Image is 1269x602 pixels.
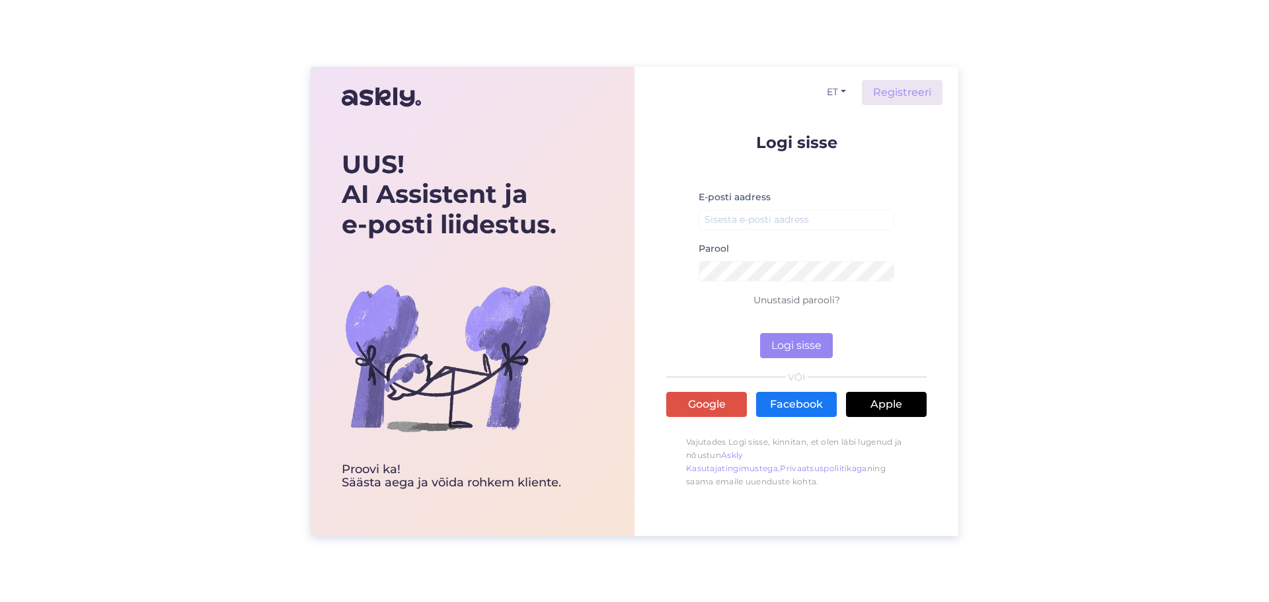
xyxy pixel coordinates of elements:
[666,392,747,417] a: Google
[780,463,866,473] a: Privaatsuspoliitikaga
[846,392,927,417] a: Apple
[699,209,894,230] input: Sisesta e-posti aadress
[699,190,771,204] label: E-posti aadress
[786,373,808,382] span: VÕI
[342,81,421,113] img: Askly
[342,463,561,490] div: Proovi ka! Säästa aega ja võida rohkem kliente.
[862,80,942,105] a: Registreeri
[342,149,561,240] div: UUS! AI Assistent ja e-posti liidestus.
[686,450,778,473] a: Askly Kasutajatingimustega
[753,294,840,306] a: Unustasid parooli?
[699,242,729,256] label: Parool
[760,333,833,358] button: Logi sisse
[666,429,927,495] p: Vajutades Logi sisse, kinnitan, et olen läbi lugenud ja nõustun , ning saama emaile uuenduste kohta.
[342,252,553,463] img: bg-askly
[756,392,837,417] a: Facebook
[666,134,927,151] p: Logi sisse
[822,83,851,102] button: ET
